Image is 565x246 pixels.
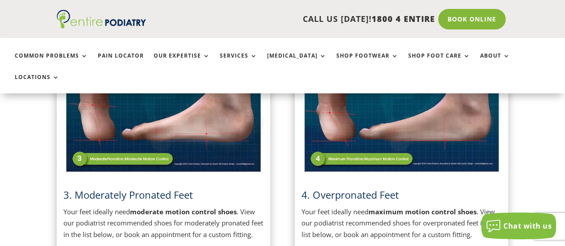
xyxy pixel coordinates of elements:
[63,188,193,201] span: 3. Moderately Pronated Feet
[130,207,237,216] strong: moderate motion control shoes
[158,13,435,25] p: CALL US [DATE]!
[220,53,257,72] a: Services
[503,221,552,231] span: Chat with us
[408,53,470,72] a: Shop Foot Care
[63,206,264,241] p: Your feet ideally need . View our podiatrist recommended shoes for moderately pronated feet in th...
[15,74,59,93] a: Locations
[438,9,506,29] a: Book Online
[301,206,502,241] p: Your feet ideally need . View our podiatrist recommended shoes for overpronated feet in the list ...
[15,53,88,72] a: Common Problems
[98,53,144,72] a: Pain Locator
[154,53,210,72] a: Our Expertise
[57,10,146,29] img: logo (1)
[481,213,556,239] button: Chat with us
[63,33,264,175] img: Moderately Pronated Feet - View Podiatrist Recommended Moderate Motion Control Shoes
[57,21,146,30] a: Entire Podiatry
[301,188,398,201] span: 4. Overpronated Feet
[480,53,510,72] a: About
[372,13,435,24] span: 1800 4 ENTIRE
[368,207,476,216] strong: maximum motion control shoes
[301,33,502,175] img: Overpronated Feet - View Podiatrist Recommended Maximum Motion Control Shoes
[336,53,398,72] a: Shop Footwear
[267,53,326,72] a: [MEDICAL_DATA]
